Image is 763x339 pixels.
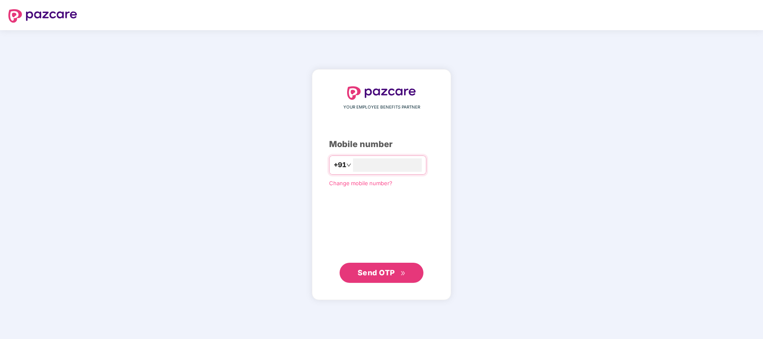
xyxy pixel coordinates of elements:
div: Mobile number [329,138,434,151]
span: double-right [400,271,406,276]
span: down [346,163,351,168]
span: +91 [334,160,346,170]
span: YOUR EMPLOYEE BENEFITS PARTNER [343,104,420,111]
button: Send OTPdouble-right [340,263,423,283]
a: Change mobile number? [329,180,392,186]
img: logo [347,86,416,100]
img: logo [8,9,77,23]
span: Send OTP [358,268,395,277]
